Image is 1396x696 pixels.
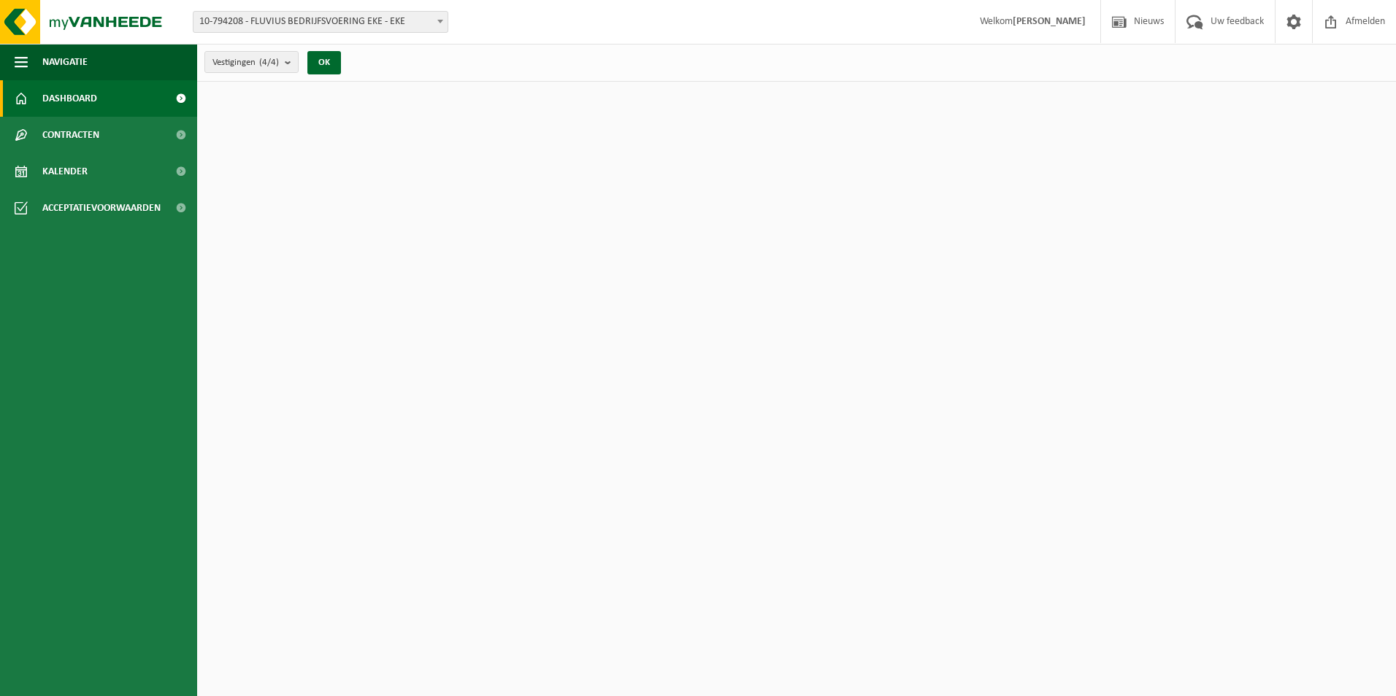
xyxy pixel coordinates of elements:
button: Vestigingen(4/4) [204,51,299,73]
span: Kalender [42,153,88,190]
span: 10-794208 - FLUVIUS BEDRIJFSVOERING EKE - EKE [193,12,448,32]
span: Navigatie [42,44,88,80]
span: Contracten [42,117,99,153]
span: Dashboard [42,80,97,117]
span: Acceptatievoorwaarden [42,190,161,226]
span: Vestigingen [212,52,279,74]
count: (4/4) [259,58,279,67]
strong: [PERSON_NAME] [1013,16,1086,27]
span: 10-794208 - FLUVIUS BEDRIJFSVOERING EKE - EKE [193,11,448,33]
button: OK [307,51,341,74]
